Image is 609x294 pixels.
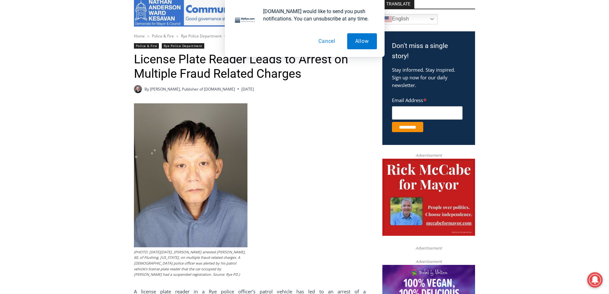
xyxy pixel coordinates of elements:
h1: License Plate Reader Leads to Arrest on Multiple Fraud Related Charges [134,52,366,81]
span: Advertisement [409,258,448,265]
button: Cancel [310,33,343,49]
a: [PERSON_NAME], Publisher of [DOMAIN_NAME] [150,86,235,92]
p: Stay informed. Stay inspired. Sign up now for our daily newsletter. [392,66,465,89]
button: Allow [347,33,377,49]
time: [DATE] [241,86,254,92]
div: [DOMAIN_NAME] would like to send you push notifications. You can unsubscribe at any time. [258,8,377,22]
label: Email Address [392,94,463,105]
img: notification icon [232,8,258,33]
img: McCabe for Mayor [382,159,475,236]
a: Intern @ [DOMAIN_NAME] [154,62,310,80]
figcaption: (PHOTO: [DATE][DATE], [PERSON_NAME] arrested [PERSON_NAME], 60, of Flushing, [US_STATE], on multi... [134,249,247,277]
span: Intern @ [DOMAIN_NAME] [167,64,296,78]
span: Advertisement [409,152,448,158]
div: "[PERSON_NAME] and I covered the [DATE] Parade, which was a really eye opening experience as I ha... [161,0,302,62]
a: Author image [134,85,142,93]
img: (PHOTO: On Monday, October 13, 2025, Rye PD arrested Ming Wu, 60, of Flushing, New York, on multi... [134,103,247,247]
span: Advertisement [409,245,448,251]
span: By [144,86,149,92]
